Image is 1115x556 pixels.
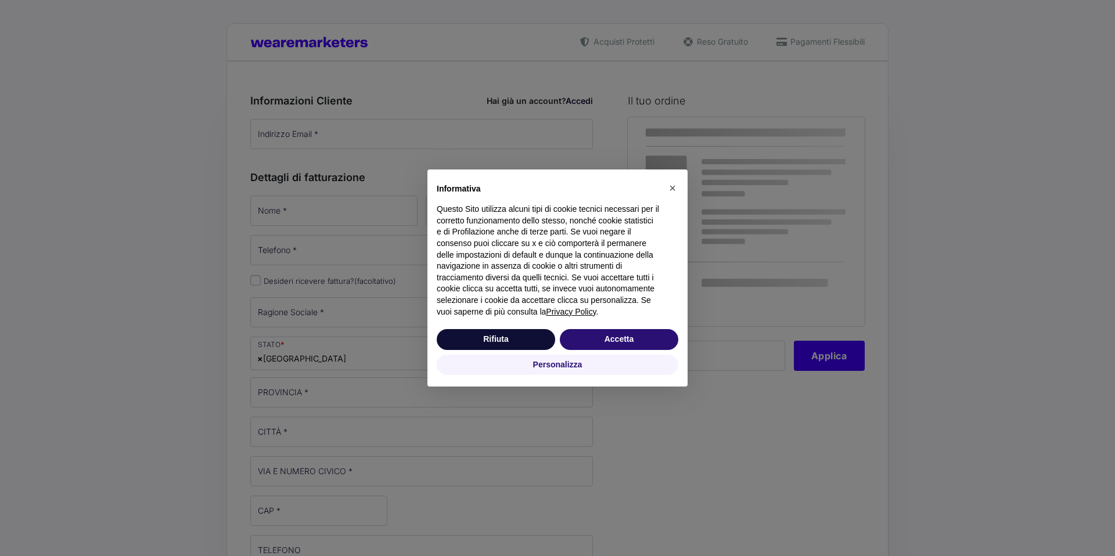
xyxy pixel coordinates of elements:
[663,179,682,197] button: Chiudi questa informativa
[437,355,678,376] button: Personalizza
[669,182,676,194] span: ×
[437,204,660,317] p: Questo Sito utilizza alcuni tipi di cookie tecnici necessari per il corretto funzionamento dello ...
[560,329,678,350] button: Accetta
[437,183,660,195] h2: Informativa
[437,329,555,350] button: Rifiuta
[546,307,596,316] a: Privacy Policy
